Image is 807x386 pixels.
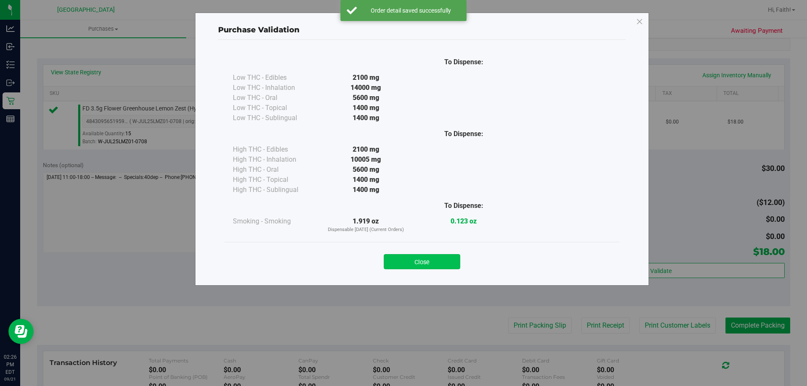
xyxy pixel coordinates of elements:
span: Purchase Validation [218,25,300,34]
div: High THC - Topical [233,175,317,185]
div: Order detail saved successfully [361,6,460,15]
div: 2100 mg [317,144,415,155]
div: 1400 mg [317,113,415,123]
div: Low THC - Oral [233,93,317,103]
div: 1.919 oz [317,216,415,234]
div: High THC - Edibles [233,144,317,155]
iframe: Resource center [8,319,34,344]
div: To Dispense: [415,129,513,139]
div: High THC - Oral [233,165,317,175]
div: To Dispense: [415,57,513,67]
div: Low THC - Sublingual [233,113,317,123]
strong: 0.123 oz [451,217,477,225]
div: 10005 mg [317,155,415,165]
button: Close [384,254,460,269]
div: 2100 mg [317,73,415,83]
div: 5600 mg [317,165,415,175]
div: Low THC - Topical [233,103,317,113]
div: Smoking - Smoking [233,216,317,226]
p: Dispensable [DATE] (Current Orders) [317,226,415,234]
div: 1400 mg [317,185,415,195]
div: 1400 mg [317,103,415,113]
div: Low THC - Inhalation [233,83,317,93]
div: 14000 mg [317,83,415,93]
div: Low THC - Edibles [233,73,317,83]
div: To Dispense: [415,201,513,211]
div: High THC - Inhalation [233,155,317,165]
div: 5600 mg [317,93,415,103]
div: High THC - Sublingual [233,185,317,195]
div: 1400 mg [317,175,415,185]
